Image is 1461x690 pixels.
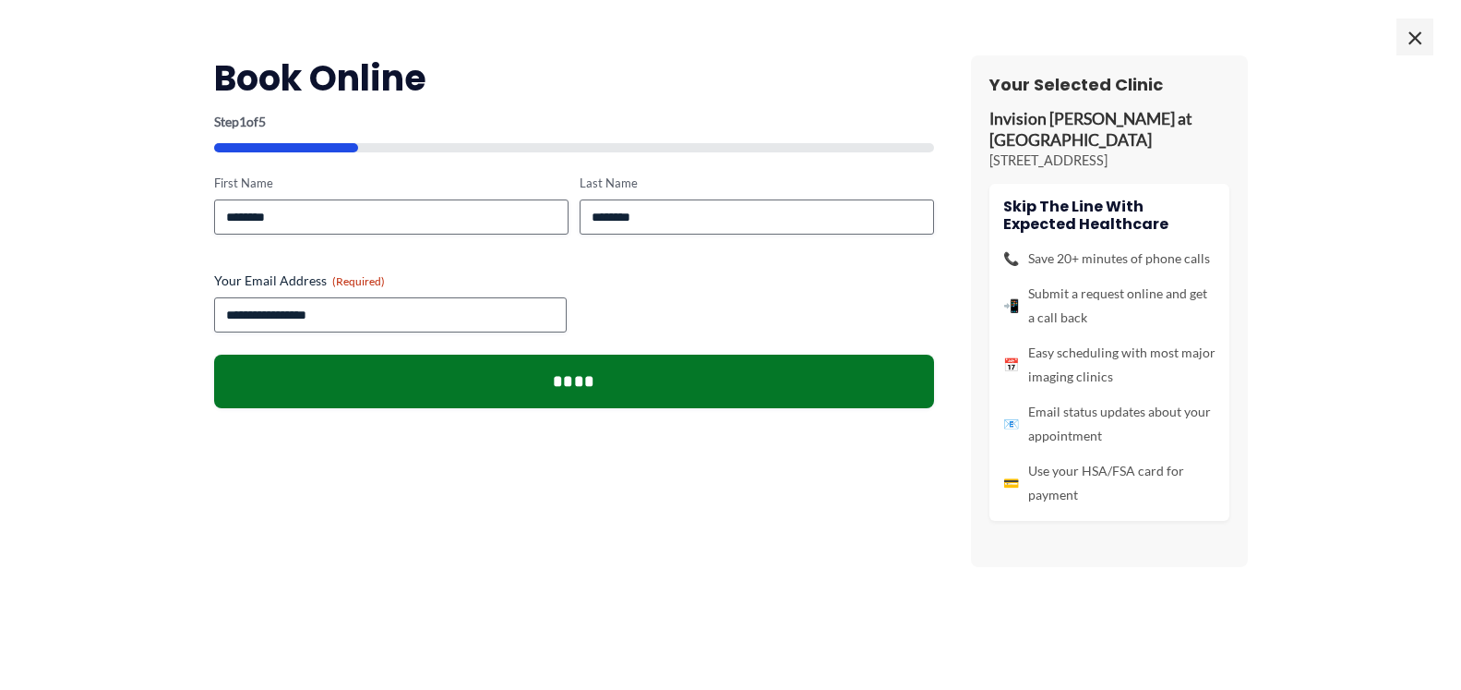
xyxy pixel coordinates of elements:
[1003,400,1216,448] li: Email status updates about your appointment
[214,55,934,101] h2: Book Online
[258,114,266,129] span: 5
[989,74,1229,95] h3: Your Selected Clinic
[1003,412,1019,436] span: 📧
[1396,18,1433,55] span: ×
[214,175,569,192] label: First Name
[989,109,1229,151] p: Invision [PERSON_NAME] at [GEOGRAPHIC_DATA]
[332,274,385,288] span: (Required)
[1003,471,1019,495] span: 💳
[214,272,934,290] label: Your Email Address
[1003,294,1019,318] span: 📲
[989,151,1229,170] p: [STREET_ADDRESS]
[1003,247,1019,271] span: 📞
[1003,198,1216,233] h4: Skip the line with Expected Healthcare
[1003,353,1019,377] span: 📅
[1003,282,1216,330] li: Submit a request online and get a call back
[580,175,934,192] label: Last Name
[1003,341,1216,389] li: Easy scheduling with most major imaging clinics
[1003,459,1216,507] li: Use your HSA/FSA card for payment
[214,115,934,128] p: Step of
[239,114,246,129] span: 1
[1003,247,1216,271] li: Save 20+ minutes of phone calls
